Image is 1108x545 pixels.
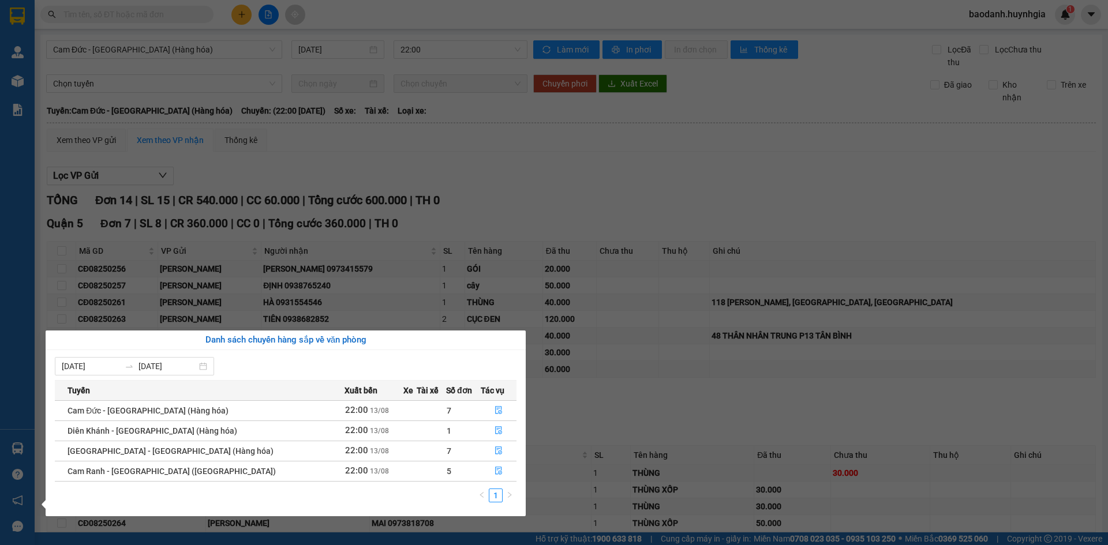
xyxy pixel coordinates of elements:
span: 13/08 [370,447,389,455]
span: 22:00 [345,465,368,476]
button: file-done [481,422,516,440]
input: Đến ngày [138,360,197,373]
span: 13/08 [370,467,389,475]
span: Xuất bến [345,384,377,397]
span: Tác vụ [481,384,504,397]
span: 13/08 [370,427,389,435]
span: right [506,491,513,498]
button: file-done [481,442,516,460]
span: [GEOGRAPHIC_DATA] - [GEOGRAPHIC_DATA] (Hàng hóa) [68,446,274,456]
a: 1 [489,489,502,502]
span: file-done [495,406,503,415]
span: 22:00 [345,445,368,456]
span: Tài xế [417,384,439,397]
span: 13/08 [370,407,389,415]
span: 7 [447,446,451,456]
span: file-done [495,426,503,435]
button: file-done [481,462,516,480]
span: Diên Khánh - [GEOGRAPHIC_DATA] (Hàng hóa) [68,426,237,435]
span: 1 [447,426,451,435]
span: swap-right [125,362,134,371]
span: 7 [447,406,451,415]
span: Số đơn [446,384,472,397]
span: Cam Ranh - [GEOGRAPHIC_DATA] ([GEOGRAPHIC_DATA]) [68,467,276,476]
button: right [503,488,516,502]
button: left [475,488,489,502]
div: Danh sách chuyến hàng sắp về văn phòng [55,333,516,347]
input: Từ ngày [62,360,120,373]
button: file-done [481,401,516,420]
span: file-done [495,446,503,456]
span: 22:00 [345,425,368,435]
span: 5 [447,467,451,476]
li: 1 [489,488,503,502]
span: file-done [495,467,503,476]
li: Next Page [503,488,516,502]
span: 22:00 [345,405,368,415]
span: left [478,491,485,498]
li: Previous Page [475,488,489,502]
span: Cam Đức - [GEOGRAPHIC_DATA] (Hàng hóa) [68,406,229,415]
span: Tuyến [68,384,90,397]
span: to [125,362,134,371]
span: Xe [403,384,413,397]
